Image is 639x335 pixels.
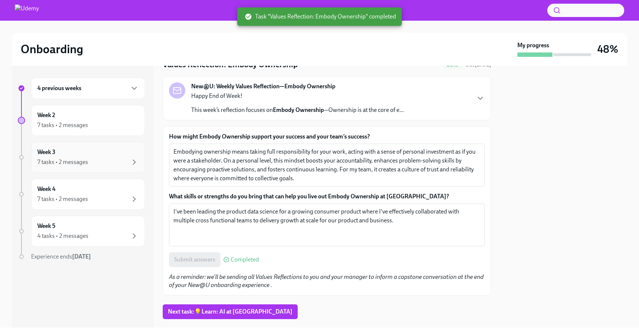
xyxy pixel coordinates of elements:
button: Next task:💡Learn: AI at [GEOGRAPHIC_DATA] [163,304,298,319]
h2: Onboarding [21,42,83,57]
span: Due [466,62,491,68]
div: 4 previous weeks [31,78,145,99]
h3: 48% [597,42,618,56]
h6: Week 5 [37,222,55,230]
strong: [DATE] [72,253,91,260]
div: 4 tasks • 2 messages [37,232,88,240]
h6: Week 3 [37,148,55,156]
h6: Week 4 [37,185,55,193]
strong: My progress [517,41,549,49]
textarea: Embodying ownership means taking full responsibility for your work, acting with a sense of person... [173,147,480,183]
span: Task "Values Reflection: Embody Ownership" completed [245,13,396,21]
span: Next task : 💡Learn: AI at [GEOGRAPHIC_DATA] [168,308,293,315]
img: Udemy [15,4,39,16]
strong: [DATE] [475,62,491,68]
strong: Embody Ownership [273,106,324,113]
h6: 4 previous weeks [37,84,81,92]
h6: Week 2 [37,111,55,119]
span: Completed [231,257,259,263]
label: How might Embody Ownership support your success and your team’s success? [169,133,485,141]
p: Happy End of Week! [191,92,404,100]
div: 7 tasks • 2 messages [37,195,88,203]
label: What skills or strengths do you bring that can help you live out Embody Ownership at [GEOGRAPHIC_... [169,192,485,201]
a: Week 47 tasks • 2 messages [18,179,145,210]
span: Experience ends [31,253,91,260]
a: Week 27 tasks • 2 messages [18,105,145,136]
div: 7 tasks • 2 messages [37,121,88,129]
div: 7 tasks • 2 messages [37,158,88,166]
textarea: I've been leading the product data science for a growing consumer product where I've effectively ... [173,207,480,243]
a: Week 37 tasks • 2 messages [18,142,145,173]
p: This week’s reflection focuses on —Ownership is at the core of e... [191,106,404,114]
strong: New@U: Weekly Values Reflection—Embody Ownership [191,82,335,90]
em: As a reminder: we'll be sending all Values Reflections to you and your manager to inform a capsto... [169,273,484,288]
a: Week 54 tasks • 2 messages [18,216,145,247]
